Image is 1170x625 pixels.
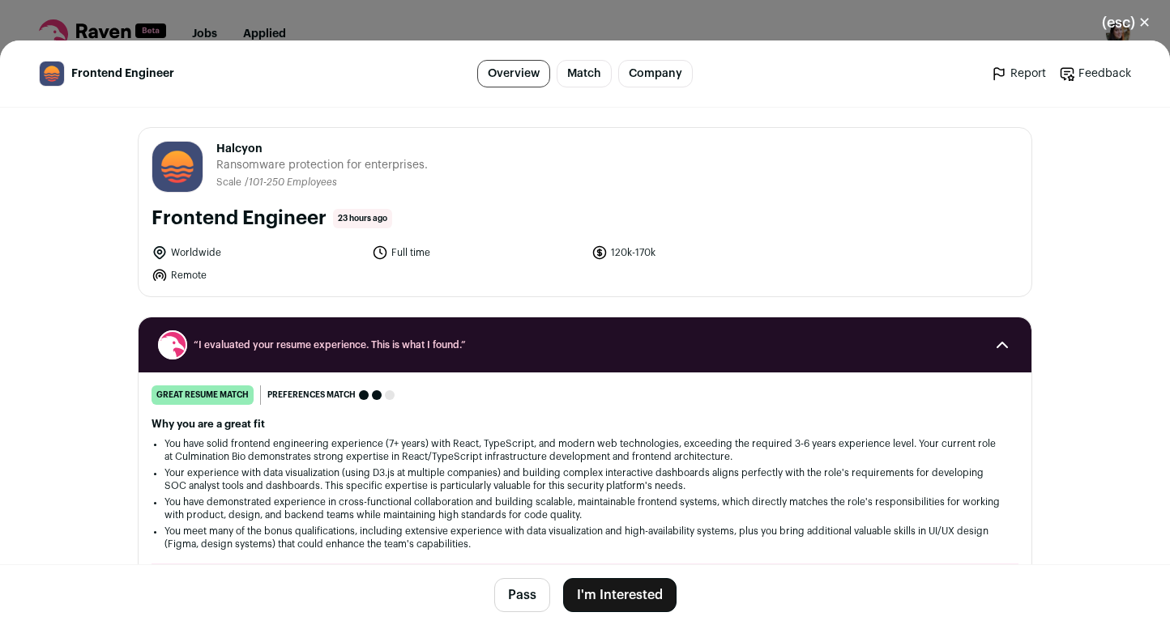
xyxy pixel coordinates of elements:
a: Company [618,60,693,87]
a: Overview [477,60,550,87]
a: Report [991,66,1046,82]
li: You meet many of the bonus qualifications, including extensive experience with data visualization... [164,525,1006,551]
button: Pass [494,578,550,612]
span: Halcyon [216,141,428,157]
span: “I evaluated your resume experience. This is what I found.” [194,338,976,351]
button: Close modal [1082,5,1170,40]
h2: Why you are a great fit [152,418,1018,431]
button: I'm Interested [563,578,677,612]
span: Preferences match [267,387,356,403]
h1: Frontend Engineer [152,206,327,232]
a: Match [557,60,612,87]
li: Worldwide [152,244,362,261]
div: great resume match [152,385,254,405]
li: Full time [372,244,583,261]
li: You have demonstrated experience in cross-functional collaboration and building scalable, maintai... [164,495,1006,521]
span: Frontend Engineer [71,66,174,82]
li: / [245,176,337,189]
span: 23 hours ago [333,209,392,228]
img: 988e7ef16dfded0c42ec362b9d2631725fa835f06338e3777ae8e166c44e2cac.jpg [40,62,64,86]
li: Remote [152,267,362,283]
li: You have solid frontend engineering experience (7+ years) with React, TypeScript, and modern web ... [164,437,1006,463]
span: Ransomware protection for enterprises. [216,157,428,173]
span: 101-250 Employees [249,177,337,187]
li: 120k-170k [591,244,802,261]
a: Feedback [1059,66,1131,82]
img: 988e7ef16dfded0c42ec362b9d2631725fa835f06338e3777ae8e166c44e2cac.jpg [152,142,203,192]
li: Scale [216,176,245,189]
li: Your experience with data visualization (using D3.js at multiple companies) and building complex ... [164,466,1006,492]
